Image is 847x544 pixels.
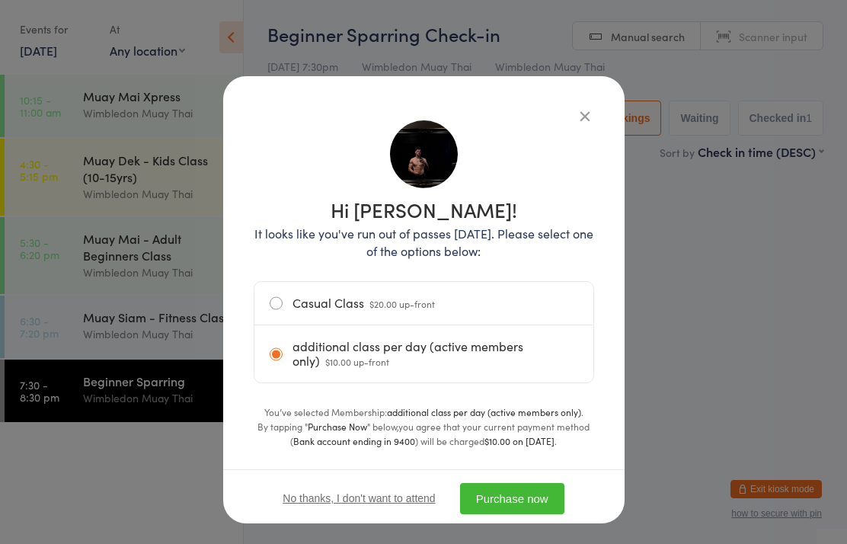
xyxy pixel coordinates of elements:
[254,225,594,260] p: It looks like you've run out of passes [DATE]. Please select one of the options below:
[270,325,578,382] label: additional class per day (active members only)
[254,419,594,448] div: By tapping " " below,
[415,434,557,447] span: ) will be charged .
[254,405,594,419] div: You’ve selected Membership: .
[290,420,590,447] span: you agree that your current payment method (
[293,434,415,447] strong: Bank account ending in 9400
[308,420,367,433] strong: Purchase Now
[254,200,594,219] h1: Hi [PERSON_NAME]!
[484,434,555,447] strong: $10.00 on [DATE]
[283,492,435,504] button: No thanks, I don't want to attend
[270,282,578,325] label: Casual Class
[325,355,389,368] span: $10.00 up-front
[388,119,459,190] img: image1758579501.png
[387,405,581,418] strong: additional class per day (active members only)
[460,483,564,514] button: Purchase now
[369,297,435,310] span: $20.00 up-front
